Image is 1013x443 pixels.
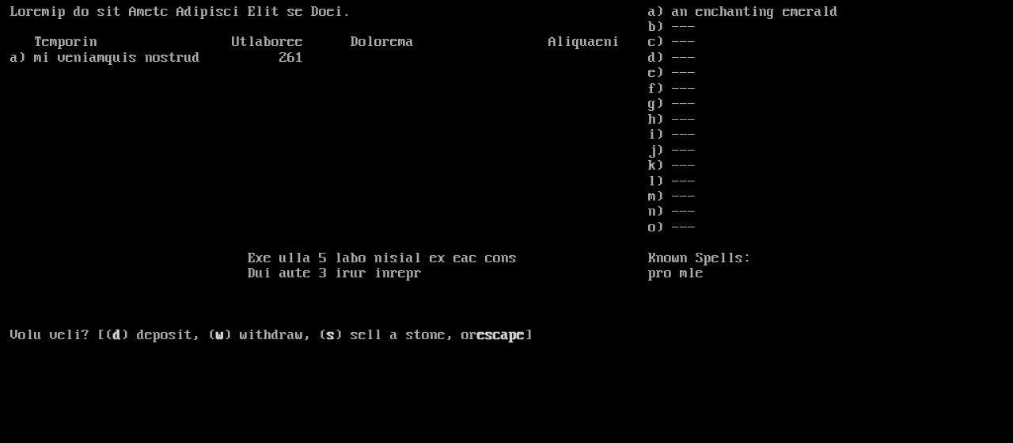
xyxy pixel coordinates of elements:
larn: Loremip do sit Ametc Adipisci Elit se Doei. Temporin Utlaboree Dolorema Aliquaeni a) mi veniamqui... [10,5,648,421]
b: d [113,327,121,343]
b: w [216,327,224,343]
b: escape [477,327,525,343]
stats: a) an enchanting emerald b) --- c) --- d) --- e) --- f) --- g) --- h) --- i) --- j) --- k) --- l)... [648,5,1003,421]
b: s [327,327,335,343]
